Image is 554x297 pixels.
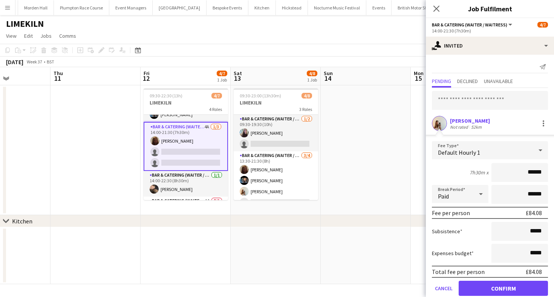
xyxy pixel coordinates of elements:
[6,18,44,29] h1: LIMEKILN
[217,77,227,83] div: 1 Job
[18,0,54,15] button: Morden Hall
[211,93,222,98] span: 4/7
[234,151,318,210] app-card-role: Bar & Catering (Waiter / waitress)3/413:30-21:30 (8h)[PERSON_NAME][PERSON_NAME][PERSON_NAME]
[537,22,548,28] span: 4/7
[47,59,54,65] div: BST
[470,169,488,176] div: 7h30m x
[426,37,554,55] div: Invited
[144,171,228,197] app-card-role: Bar & Catering (Waiter / waitress)1/114:00-22:30 (8h30m)[PERSON_NAME]
[40,32,52,39] span: Jobs
[144,88,228,200] app-job-card: 09:30-22:30 (13h)4/7LIMEKILN4 RolesBar & Catering (Waiter / waitress)2/209:30-19:30 (10h)[PERSON_...
[484,78,513,84] span: Unavailable
[301,93,312,98] span: 4/8
[324,70,333,77] span: Sun
[25,59,44,65] span: Week 37
[299,106,312,112] span: 3 Roles
[21,31,36,41] a: Edit
[144,122,228,171] app-card-role: Bar & Catering (Waiter / waitress)4A1/314:00-21:30 (7h30m)[PERSON_NAME]
[438,149,480,156] span: Default Hourly 1
[392,0,439,15] button: British Motor Show
[470,124,483,130] div: 52km
[52,74,63,83] span: 11
[450,117,490,124] div: [PERSON_NAME]
[233,74,242,83] span: 13
[276,0,308,15] button: Hickstead
[450,124,470,130] div: Not rated
[24,32,33,39] span: Edit
[234,70,242,77] span: Sat
[153,0,207,15] button: [GEOGRAPHIC_DATA]
[54,0,109,15] button: Plumpton Race Course
[526,209,542,217] div: £84.08
[109,0,153,15] button: Event Managers
[432,209,470,217] div: Fee per person
[234,99,318,106] h3: LIMEKILN
[234,115,318,151] app-card-role: Bar & Catering (Waiter / waitress)1/209:30-19:30 (10h)[PERSON_NAME]
[240,93,281,98] span: 09:30-23:00 (13h30m)
[248,0,276,15] button: Kitchen
[426,4,554,14] h3: Job Fulfilment
[209,106,222,112] span: 4 Roles
[307,77,317,83] div: 1 Job
[142,74,150,83] span: 12
[144,99,228,106] h3: LIMEKILN
[150,93,182,98] span: 09:30-22:30 (13h)
[366,0,392,15] button: Events
[56,31,79,41] a: Comms
[3,31,20,41] a: View
[234,88,318,200] app-job-card: 09:30-23:00 (13h30m)4/8LIMEKILN3 RolesBar & Catering (Waiter / waitress)1/209:30-19:30 (10h)[PERS...
[432,22,513,28] button: Bar & Catering (Waiter / waitress)
[6,58,23,66] div: [DATE]
[432,250,474,257] label: Expenses budget
[432,228,462,235] label: Subsistence
[37,31,55,41] a: Jobs
[432,78,451,84] span: Pending
[413,74,424,83] span: 15
[414,70,424,77] span: Mon
[432,22,507,28] span: Bar & Catering (Waiter / waitress)
[459,281,548,296] button: Confirm
[217,71,227,76] span: 4/7
[207,0,248,15] button: Bespoke Events
[526,268,542,275] div: £84.08
[6,32,17,39] span: View
[59,32,76,39] span: Comms
[432,28,548,34] div: 14:00-21:30 (7h30m)
[438,192,449,200] span: Paid
[54,70,63,77] span: Thu
[323,74,333,83] span: 14
[432,268,485,275] div: Total fee per person
[432,281,456,296] button: Cancel
[144,197,228,222] app-card-role: Bar & Catering (Waiter / waitress)1A0/1
[457,78,478,84] span: Declined
[307,71,317,76] span: 4/8
[12,217,32,225] div: Kitchen
[144,70,150,77] span: Fri
[308,0,366,15] button: Nocturne Music Festival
